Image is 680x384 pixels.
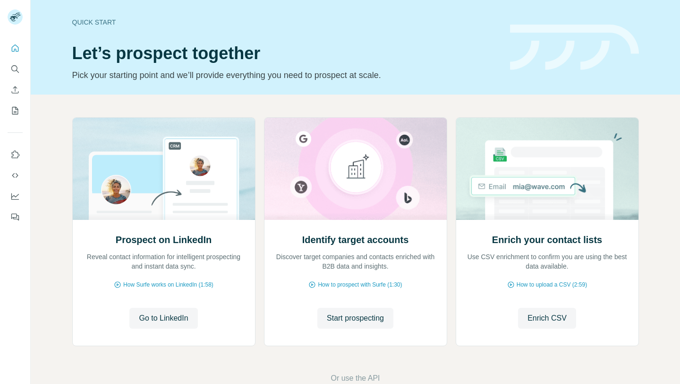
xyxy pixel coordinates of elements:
button: Or use the API [331,373,380,384]
span: Start prospecting [327,313,384,324]
img: banner [510,25,639,70]
p: Reveal contact information for intelligent prospecting and instant data sync. [82,252,246,271]
h2: Enrich your contact lists [492,233,602,246]
img: Enrich your contact lists [456,118,639,220]
button: Enrich CSV [8,81,23,98]
button: Search [8,61,23,78]
span: Enrich CSV [527,313,567,324]
img: Prospect on LinkedIn [72,118,255,220]
button: Quick start [8,40,23,57]
button: Use Surfe on LinkedIn [8,146,23,163]
button: My lists [8,102,23,119]
span: Go to LinkedIn [139,313,188,324]
button: Go to LinkedIn [129,308,197,329]
p: Discover target companies and contacts enriched with B2B data and insights. [274,252,437,271]
img: Identify target accounts [264,118,447,220]
button: Start prospecting [317,308,393,329]
h2: Prospect on LinkedIn [116,233,212,246]
button: Use Surfe API [8,167,23,184]
div: Quick start [72,17,499,27]
span: How to upload a CSV (2:59) [517,280,587,289]
button: Dashboard [8,188,23,205]
p: Use CSV enrichment to confirm you are using the best data available. [466,252,629,271]
p: Pick your starting point and we’ll provide everything you need to prospect at scale. [72,69,499,82]
h1: Let’s prospect together [72,44,499,63]
button: Enrich CSV [518,308,576,329]
span: How to prospect with Surfe (1:30) [318,280,402,289]
button: Feedback [8,209,23,226]
h2: Identify target accounts [302,233,409,246]
span: How Surfe works on LinkedIn (1:58) [123,280,213,289]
